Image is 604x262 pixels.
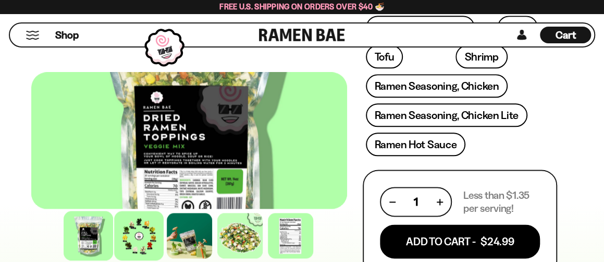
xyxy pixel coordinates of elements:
a: Shrimp [455,45,507,68]
span: Shop [55,28,79,42]
div: Cart [540,23,591,46]
a: Shop [55,27,79,43]
button: Mobile Menu Trigger [26,31,40,40]
p: Less than $1.35 per serving! [463,189,540,215]
span: 1 [414,195,418,208]
button: Add To Cart - $24.99 [380,224,540,258]
span: Cart [556,29,576,41]
span: Free U.S. Shipping on Orders over $40 🍜 [219,2,385,11]
a: Ramen Hot Sauce [366,133,466,156]
a: Tofu [366,45,403,68]
a: Ramen Seasoning, Chicken Lite [366,103,527,127]
a: Ramen Seasoning, Chicken [366,74,508,98]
